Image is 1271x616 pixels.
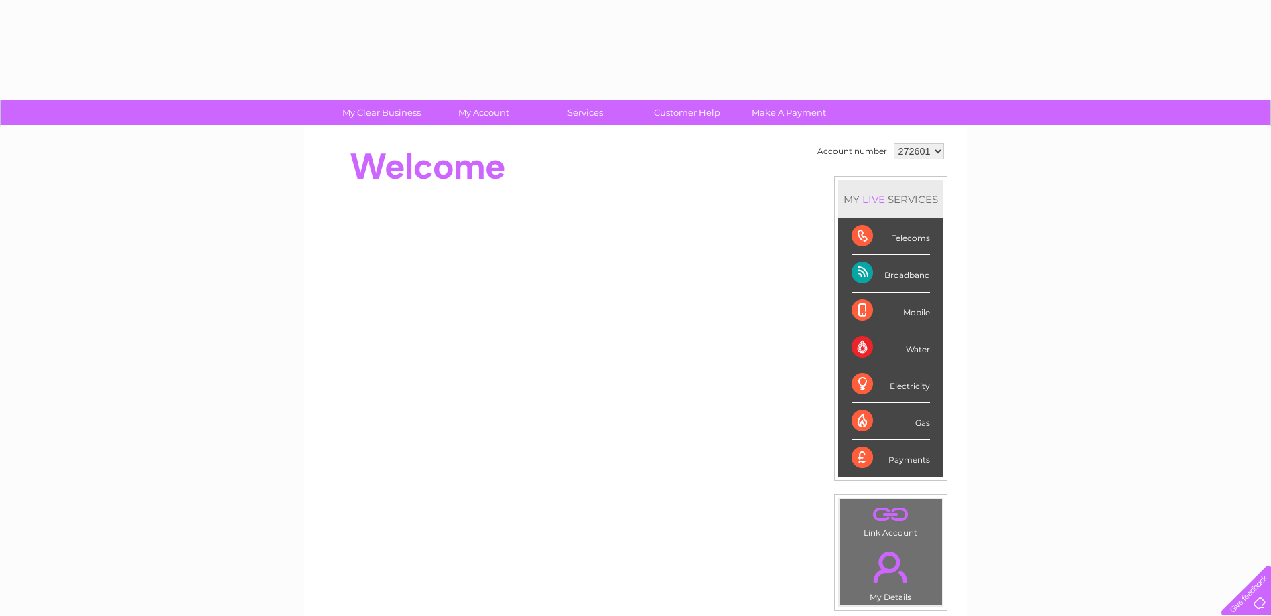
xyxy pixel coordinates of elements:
a: Customer Help [632,100,742,125]
div: Water [852,329,930,366]
a: Services [530,100,641,125]
a: . [843,503,939,526]
div: Gas [852,403,930,440]
a: My Account [428,100,539,125]
div: LIVE [860,193,888,206]
div: Mobile [852,293,930,329]
div: MY SERVICES [838,180,943,218]
div: Payments [852,440,930,476]
a: Make A Payment [734,100,844,125]
div: Electricity [852,366,930,403]
a: My Clear Business [326,100,437,125]
div: Telecoms [852,218,930,255]
td: My Details [839,540,943,606]
td: Link Account [839,499,943,541]
td: Account number [814,140,890,163]
div: Broadband [852,255,930,292]
a: . [843,544,939,591]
